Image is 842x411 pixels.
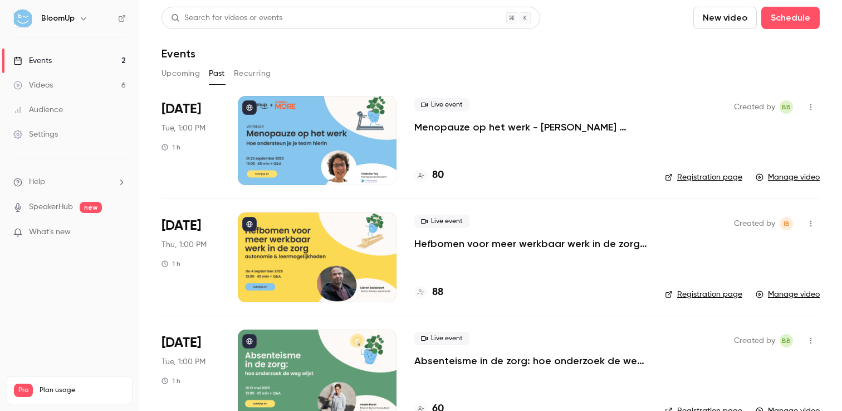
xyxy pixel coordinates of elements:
span: Info Bloomup [780,217,793,230]
div: Sep 23 Tue, 1:00 PM (Europe/Brussels) [161,96,220,185]
div: Sep 4 Thu, 1:00 PM (Europe/Brussels) [161,212,220,302]
span: Benjamin Bergers [780,100,793,114]
h1: Events [161,47,195,60]
a: Hefbomen voor meer werkbaar werk in de zorg - autonomie & leermogelijkheden [414,237,647,250]
div: 1 h [161,143,180,152]
div: 1 h [161,259,180,268]
span: Benjamin Bergers [780,334,793,347]
span: Live event [414,332,469,345]
div: Search for videos or events [171,12,282,24]
span: Created by [734,334,775,347]
span: BB [782,100,791,114]
iframe: Noticeable Trigger [112,228,126,238]
span: Tue, 1:00 PM [161,356,205,368]
a: Registration page [665,172,742,183]
div: 1 h [161,376,180,385]
button: Recurring [234,65,271,83]
span: [DATE] [161,217,201,235]
div: Audience [13,104,63,115]
div: Videos [13,80,53,91]
a: 80 [414,168,444,183]
button: Upcoming [161,65,200,83]
span: Live event [414,98,469,112]
span: Pro [14,384,33,397]
h4: 88 [432,285,443,300]
a: 88 [414,285,443,300]
span: new [80,202,102,213]
h6: BloomUp [41,13,75,24]
span: Plan usage [40,386,125,395]
img: BloomUp [14,9,32,27]
span: [DATE] [161,100,201,118]
a: Absenteisme in de zorg: hoe onderzoek de weg wijst [414,354,647,368]
span: Created by [734,217,775,230]
span: Tue, 1:00 PM [161,123,205,134]
span: Live event [414,215,469,228]
span: [DATE] [161,334,201,352]
a: Manage video [756,172,820,183]
span: What's new [29,226,71,238]
div: Events [13,55,52,66]
a: Registration page [665,289,742,300]
span: BB [782,334,791,347]
div: Settings [13,129,58,140]
button: Past [209,65,225,83]
li: help-dropdown-opener [13,176,126,188]
span: Created by [734,100,775,114]
a: SpeakerHub [29,201,73,213]
button: Schedule [761,7,820,29]
span: Thu, 1:00 PM [161,239,207,250]
button: New video [693,7,757,29]
a: Manage video [756,289,820,300]
a: Menopauze op het werk - [PERSON_NAME] ondersteun je je team hierin [414,120,647,134]
span: Help [29,176,45,188]
span: IB [784,217,790,230]
h4: 80 [432,168,444,183]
